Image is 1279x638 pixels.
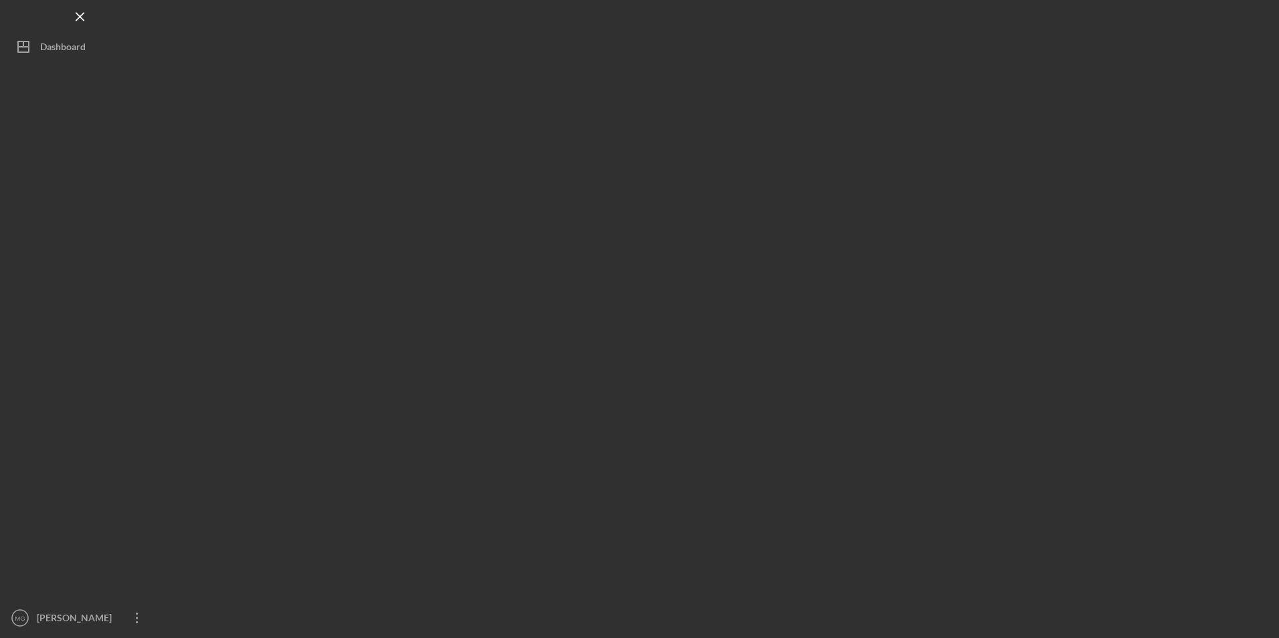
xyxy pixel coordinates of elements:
[40,33,86,64] div: Dashboard
[7,33,154,60] button: Dashboard
[33,605,120,635] div: [PERSON_NAME]
[15,615,25,622] text: MG
[7,605,154,631] button: MG[PERSON_NAME]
